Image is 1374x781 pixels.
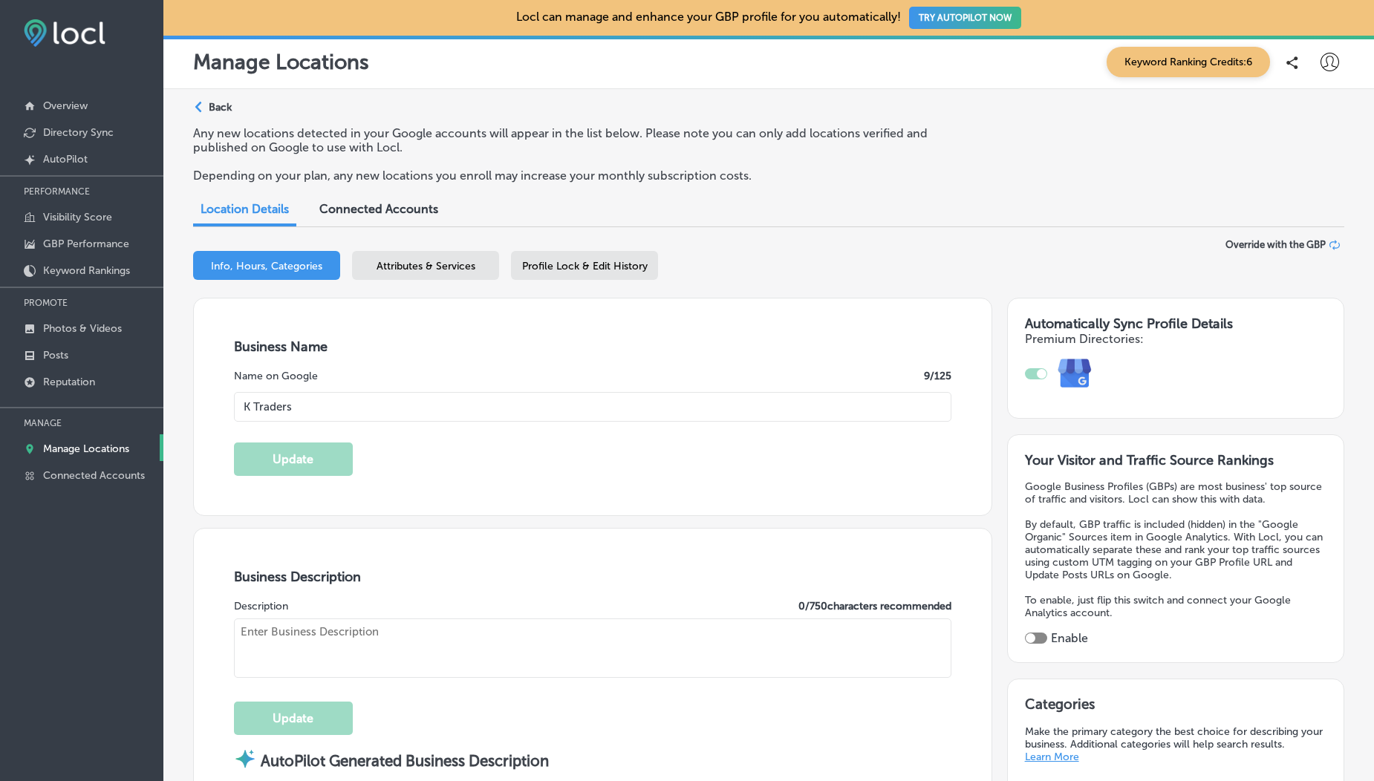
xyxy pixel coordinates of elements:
[234,392,952,422] input: Enter Location Name
[319,202,438,216] span: Connected Accounts
[1047,346,1103,402] img: e7ababfa220611ac49bdb491a11684a6.png
[43,442,129,455] p: Manage Locations
[43,264,130,277] p: Keyword Rankings
[1025,332,1327,346] h4: Premium Directories:
[1025,725,1327,763] p: Make the primary category the best choice for describing your business. Additional categories wil...
[24,19,105,47] img: fda3e92497d09a02dc62c9cd864e3231.png
[43,469,145,482] p: Connected Accounts
[924,370,951,382] label: 9 /125
[234,569,952,585] h3: Business Description
[234,442,353,476] button: Update
[211,260,322,272] span: Info, Hours, Categories
[43,376,95,388] p: Reputation
[193,126,942,154] p: Any new locations detected in your Google accounts will appear in the list below. Please note you...
[1025,518,1327,581] p: By default, GBP traffic is included (hidden) in the "Google Organic" Sources item in Google Analy...
[1025,452,1327,468] h3: Your Visitor and Traffic Source Rankings
[798,600,951,612] label: 0 / 750 characters recommended
[261,752,549,770] strong: AutoPilot Generated Business Description
[909,7,1021,29] button: TRY AUTOPILOT NOW
[43,99,88,112] p: Overview
[1025,696,1327,718] h3: Categories
[193,50,369,74] p: Manage Locations
[193,169,942,183] p: Depending on your plan, any new locations you enroll may increase your monthly subscription costs.
[234,600,288,612] label: Description
[234,370,318,382] label: Name on Google
[377,260,475,272] span: Attributes & Services
[1025,594,1327,619] p: To enable, just flip this switch and connect your Google Analytics account.
[1025,480,1327,506] p: Google Business Profiles (GBPs) are most business' top source of traffic and visitors. Locl can s...
[209,101,232,114] p: Back
[1225,239,1326,250] span: Override with the GBP
[1025,316,1327,332] h3: Automatically Sync Profile Details
[43,322,122,335] p: Photos & Videos
[43,238,129,250] p: GBP Performance
[1051,631,1088,645] label: Enable
[43,153,88,166] p: AutoPilot
[234,702,353,735] button: Update
[522,260,648,272] span: Profile Lock & Edit History
[43,211,112,223] p: Visibility Score
[1107,47,1270,77] span: Keyword Ranking Credits: 6
[234,748,256,770] img: autopilot-icon
[43,349,68,362] p: Posts
[1025,751,1079,763] a: Learn More
[234,339,952,355] h3: Business Name
[43,126,114,139] p: Directory Sync
[201,202,289,216] span: Location Details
